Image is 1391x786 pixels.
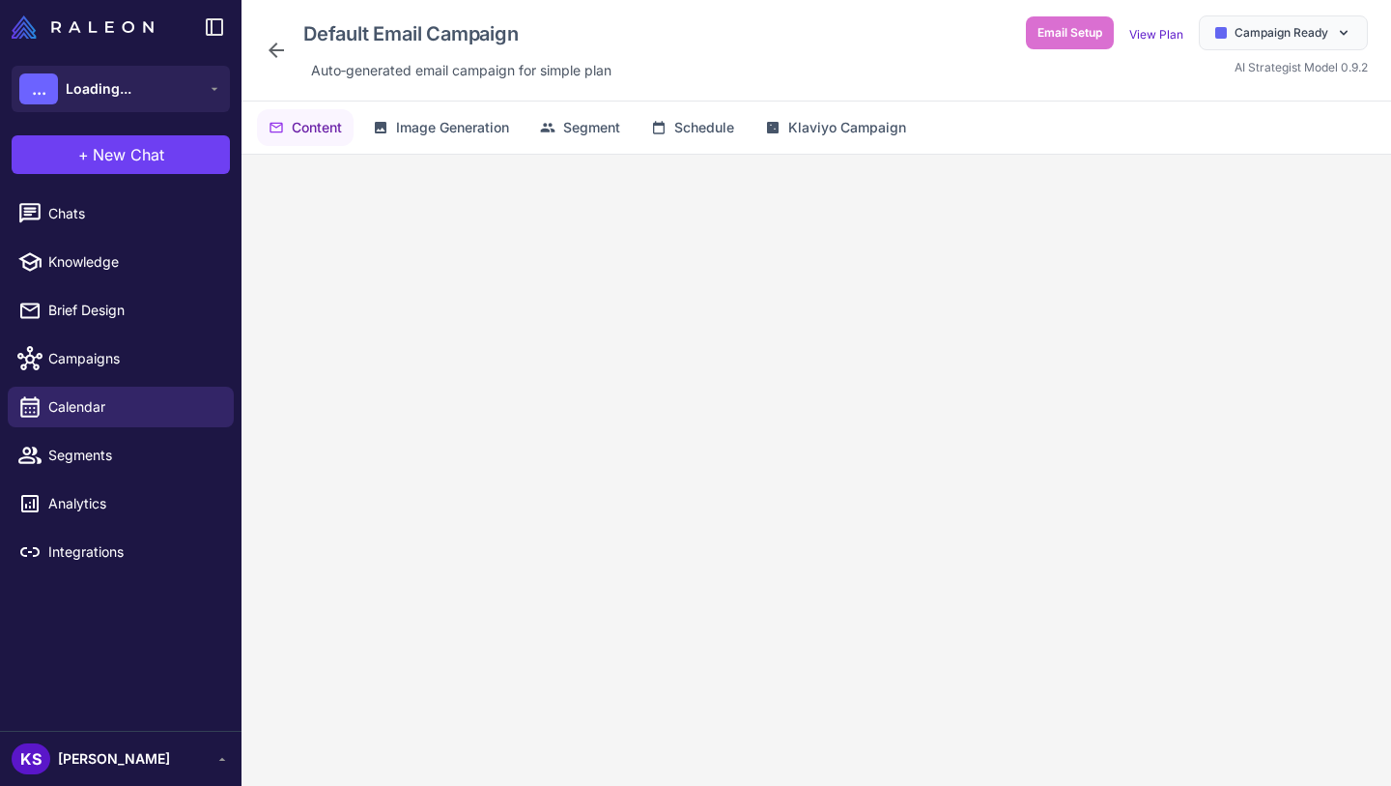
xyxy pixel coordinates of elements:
[292,117,342,138] span: Content
[48,493,218,514] span: Analytics
[48,348,218,369] span: Campaigns
[48,541,218,563] span: Integrations
[303,56,619,85] div: Click to edit description
[8,387,234,427] a: Calendar
[639,109,746,146] button: Schedule
[12,66,230,112] button: ...Loading...
[8,338,234,379] a: Campaigns
[674,117,734,138] span: Schedule
[311,60,611,81] span: Auto‑generated email campaign for simple plan
[12,135,230,174] button: +New Chat
[296,15,619,52] div: Click to edit campaign name
[8,532,234,572] a: Integrations
[12,743,50,774] div: KS
[257,109,354,146] button: Content
[8,242,234,282] a: Knowledge
[1026,16,1114,49] button: Email Setup
[58,748,170,770] span: [PERSON_NAME]
[1235,60,1368,74] span: AI Strategist Model 0.9.2
[93,143,164,166] span: New Chat
[1037,24,1102,42] span: Email Setup
[8,435,234,476] a: Segments
[753,109,918,146] button: Klaviyo Campaign
[1129,27,1183,42] a: View Plan
[361,109,521,146] button: Image Generation
[563,117,620,138] span: Segment
[396,117,509,138] span: Image Generation
[48,396,218,418] span: Calendar
[78,143,89,166] span: +
[48,445,218,466] span: Segments
[19,73,58,104] div: ...
[12,15,154,39] img: Raleon Logo
[8,290,234,331] a: Brief Design
[48,203,218,224] span: Chats
[8,193,234,234] a: Chats
[8,483,234,524] a: Analytics
[1235,24,1328,42] span: Campaign Ready
[788,117,906,138] span: Klaviyo Campaign
[528,109,632,146] button: Segment
[48,251,218,273] span: Knowledge
[12,15,161,39] a: Raleon Logo
[48,300,218,321] span: Brief Design
[66,78,131,100] span: Loading...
